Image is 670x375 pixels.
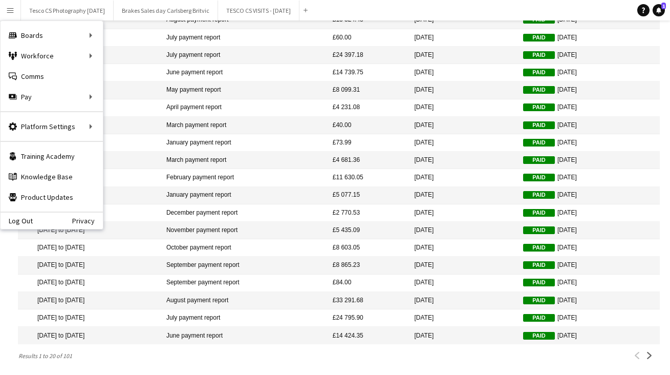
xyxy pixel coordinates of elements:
mat-cell: [DATE] [518,81,660,99]
mat-cell: [DATE] [518,275,660,292]
mat-cell: [DATE] [518,187,660,204]
mat-cell: [DATE] [409,134,518,152]
mat-cell: [DATE] [518,47,660,64]
mat-cell: [DATE] to [DATE] [18,309,161,327]
span: Results 1 to 20 of 101 [18,352,76,360]
mat-cell: April payment report [161,99,328,117]
a: Knowledge Base [1,166,103,187]
mat-cell: November payment report [161,222,328,239]
div: Workforce [1,46,103,66]
mat-cell: December payment report [161,204,328,222]
mat-cell: [DATE] [409,169,518,186]
mat-cell: March payment report [161,152,328,169]
mat-cell: £2 770.53 [328,204,409,222]
mat-cell: £8 603.05 [328,239,409,257]
div: Platform Settings [1,116,103,137]
mat-cell: June payment report [161,327,328,344]
mat-cell: [DATE] [518,169,660,186]
mat-cell: [DATE] to [DATE] [18,275,161,292]
button: Brakes Sales day Carlsberg Britvic [114,1,218,20]
mat-cell: June payment report [161,64,328,81]
mat-cell: £84.00 [328,275,409,292]
mat-cell: £11 630.05 [328,169,409,186]
mat-cell: [DATE] [409,257,518,274]
mat-cell: £8 865.23 [328,257,409,274]
span: Paid [523,103,555,111]
span: Paid [523,156,555,164]
mat-cell: August payment report [161,292,328,309]
mat-cell: [DATE] [409,187,518,204]
span: Paid [523,191,555,199]
a: Comms [1,66,103,87]
mat-cell: [DATE] [518,64,660,81]
mat-cell: May payment report [161,81,328,99]
span: Paid [523,226,555,234]
span: Paid [523,244,555,252]
a: Log Out [1,217,33,225]
a: Privacy [72,217,103,225]
mat-cell: £24 795.90 [328,309,409,327]
mat-cell: [DATE] [409,29,518,47]
mat-cell: [DATE] [409,275,518,292]
mat-cell: £5 077.15 [328,187,409,204]
span: Paid [523,69,555,76]
mat-cell: [DATE] to [DATE] [18,292,161,309]
mat-cell: [DATE] [518,117,660,134]
mat-cell: [DATE] [518,257,660,274]
button: Tesco CS Photography [DATE] [21,1,114,20]
mat-cell: September payment report [161,275,328,292]
mat-cell: [DATE] [409,239,518,257]
button: TESCO CS VISITS - [DATE] [218,1,299,20]
span: Paid [523,34,555,41]
mat-cell: [DATE] [409,204,518,222]
mat-cell: [DATE] [518,309,660,327]
span: Paid [523,86,555,94]
div: Boards [1,25,103,46]
span: 1 [661,3,666,9]
mat-cell: July payment report [161,309,328,327]
mat-cell: £60.00 [328,29,409,47]
a: Training Academy [1,146,103,166]
mat-cell: £73.99 [328,134,409,152]
mat-cell: [DATE] [518,292,660,309]
mat-cell: [DATE] [518,239,660,257]
mat-cell: July payment report [161,47,328,64]
mat-cell: March payment report [161,117,328,134]
mat-cell: [DATE] [409,117,518,134]
span: Paid [523,332,555,340]
mat-cell: October payment report [161,239,328,257]
span: Paid [523,297,555,304]
mat-cell: September payment report [161,257,328,274]
span: Paid [523,51,555,59]
mat-cell: [DATE] [518,327,660,344]
mat-cell: [DATE] [409,152,518,169]
mat-cell: [DATE] [409,64,518,81]
mat-cell: £8 099.31 [328,81,409,99]
mat-cell: [DATE] [409,327,518,344]
mat-cell: [DATE] [409,292,518,309]
mat-cell: £14 739.75 [328,64,409,81]
span: Paid [523,174,555,181]
mat-cell: [DATE] [409,47,518,64]
mat-cell: [DATE] [409,81,518,99]
span: Paid [523,279,555,286]
mat-cell: £33 291.68 [328,292,409,309]
span: Paid [523,121,555,129]
div: Pay [1,87,103,107]
mat-cell: [DATE] to [DATE] [18,257,161,274]
mat-cell: £14 424.35 [328,327,409,344]
mat-cell: [DATE] [518,152,660,169]
span: Paid [523,209,555,217]
mat-cell: [DATE] [518,204,660,222]
mat-cell: [DATE] [518,29,660,47]
mat-cell: [DATE] to [DATE] [18,239,161,257]
mat-cell: [DATE] [518,99,660,117]
a: Product Updates [1,187,103,207]
mat-cell: [DATE] [409,222,518,239]
mat-cell: £4 231.08 [328,99,409,117]
mat-cell: £4 681.36 [328,152,409,169]
span: Paid [523,314,555,322]
mat-cell: [DATE] [518,134,660,152]
mat-cell: £5 435.09 [328,222,409,239]
mat-cell: [DATE] [518,222,660,239]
